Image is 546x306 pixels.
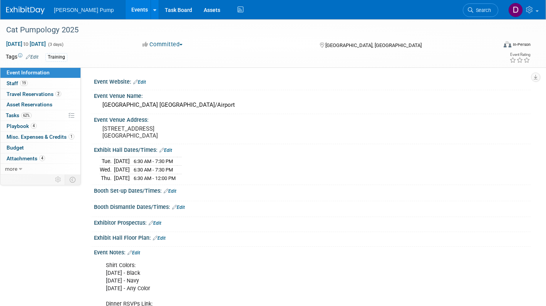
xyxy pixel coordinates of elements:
div: Cat Pumpology 2025 [3,23,486,37]
div: Event Venue Address: [94,114,531,124]
a: Edit [133,79,146,85]
span: Playbook [7,123,37,129]
img: ExhibitDay [6,7,45,14]
div: In-Person [513,42,531,47]
span: 1 [69,134,74,140]
span: Search [473,7,491,13]
span: 62% [21,113,32,118]
span: 19 [20,80,28,86]
a: Edit [159,148,172,153]
a: Search [463,3,498,17]
span: Budget [7,145,24,151]
td: Thu. [100,174,114,182]
div: Event Venue Name: [94,90,531,100]
a: Misc. Expenses & Credits1 [0,132,80,142]
div: Event Notes: [94,247,531,257]
a: Staff19 [0,78,80,89]
td: [DATE] [114,166,130,174]
span: to [22,41,30,47]
div: Training [45,53,67,61]
span: [DATE] [DATE] [6,40,46,47]
span: Event Information [7,69,50,76]
span: Travel Reservations [7,91,61,97]
td: Personalize Event Tab Strip [52,175,65,185]
div: Event Format [453,40,531,52]
td: Toggle Event Tabs [65,175,81,185]
a: Edit [164,188,176,194]
pre: [STREET_ADDRESS] [GEOGRAPHIC_DATA] [102,125,268,139]
a: Tasks62% [0,110,80,121]
div: [GEOGRAPHIC_DATA] [GEOGRAPHIC_DATA]/Airport [100,99,525,111]
img: Del Ritz [508,3,523,17]
a: more [0,164,80,174]
div: Exhibit Hall Dates/Times: [94,144,531,154]
a: Edit [26,54,39,60]
span: 2 [55,91,61,97]
div: Exhibitor Prospectus: [94,217,531,227]
span: Misc. Expenses & Credits [7,134,74,140]
a: Edit [172,205,185,210]
a: Travel Reservations2 [0,89,80,99]
a: Edit [149,220,161,226]
img: Format-Inperson.png [504,41,511,47]
a: Asset Reservations [0,99,80,110]
button: Committed [140,40,186,49]
a: Attachments4 [0,153,80,164]
div: Booth Set-up Dates/Times: [94,185,531,195]
span: Staff [7,80,28,86]
td: [DATE] [114,174,130,182]
span: Attachments [7,155,45,161]
a: Edit [127,250,140,256]
span: 6:30 AM - 12:00 PM [134,175,176,181]
span: 6:30 AM - 7:30 PM [134,167,173,173]
span: more [5,166,17,172]
a: Event Information [0,67,80,78]
td: Wed. [100,166,114,174]
span: Tasks [6,112,32,118]
span: 4 [31,123,37,129]
td: [DATE] [114,157,130,166]
a: Playbook4 [0,121,80,131]
div: Exhibit Hall Floor Plan: [94,232,531,242]
div: Booth Dismantle Dates/Times: [94,201,531,211]
td: Tags [6,53,39,62]
div: Event Rating [509,53,530,57]
span: [GEOGRAPHIC_DATA], [GEOGRAPHIC_DATA] [325,42,422,48]
a: Edit [153,235,166,241]
span: Asset Reservations [7,101,52,108]
span: (3 days) [47,42,64,47]
span: 6:30 AM - 7:30 PM [134,158,173,164]
span: [PERSON_NAME] Pump [54,7,114,13]
a: Budget [0,143,80,153]
span: 4 [39,155,45,161]
td: Tue. [100,157,114,166]
div: Event Website: [94,76,531,86]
